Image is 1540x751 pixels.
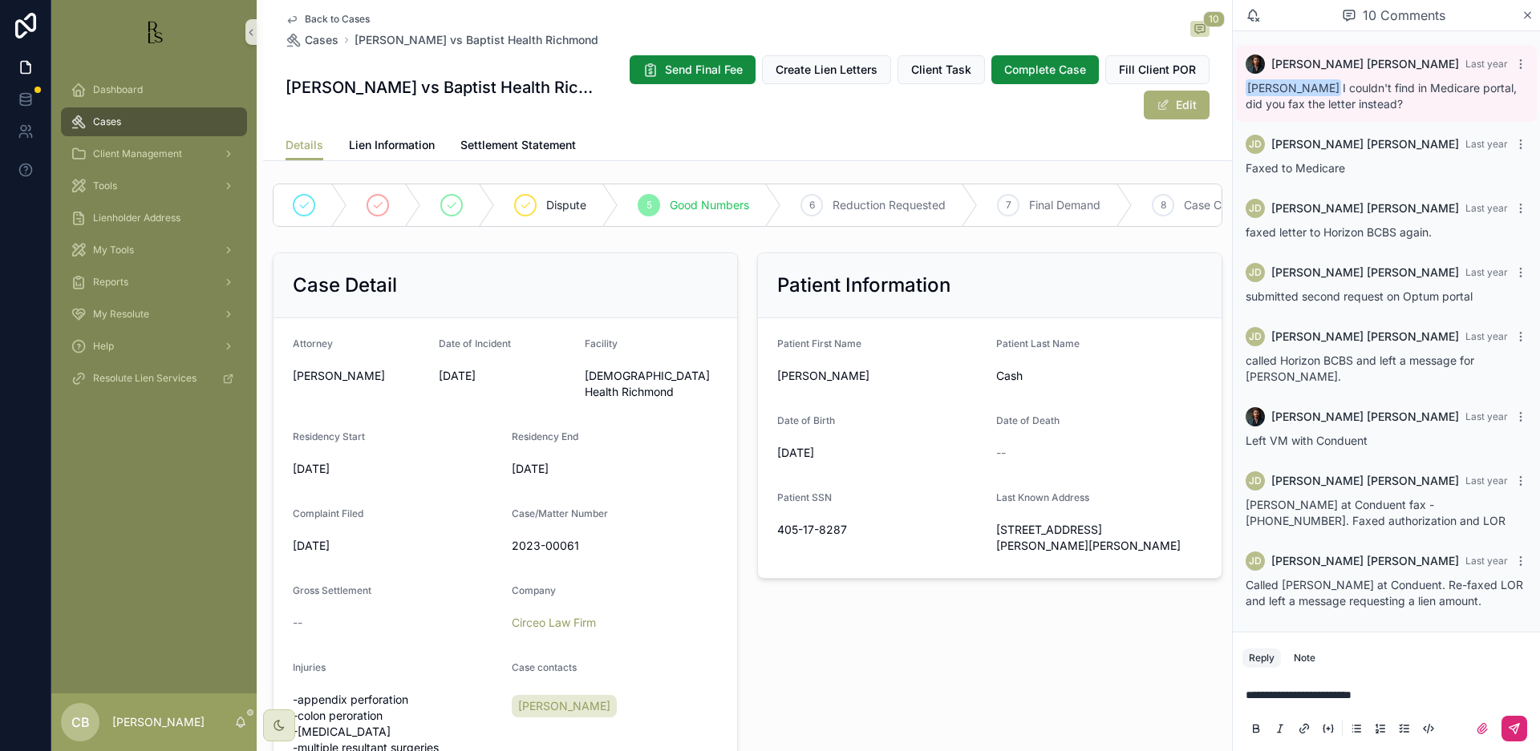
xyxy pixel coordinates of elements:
span: called Horizon BCBS and left a message for [PERSON_NAME]. [1246,353,1474,383]
span: Company [512,584,556,596]
span: I couldn't find in Medicare portal, did you fax the letter instead? [1246,81,1517,111]
span: JD [1249,202,1262,215]
span: Good Numbers [670,197,749,213]
span: [DATE] [777,445,983,461]
div: scrollable content [51,64,257,414]
span: JD [1249,330,1262,343]
span: Dashboard [93,83,143,96]
img: App logo [141,19,167,45]
span: Reduction Requested [833,197,946,213]
span: Client Management [93,147,182,160]
span: Case Closure [1184,197,1253,213]
button: Fill Client POR [1105,55,1210,84]
a: [PERSON_NAME] [512,695,617,717]
span: faxed letter to Horizon BCBS again. [1246,225,1432,239]
span: Left VM with Conduent [1246,434,1368,447]
a: Details [286,131,323,161]
button: Reply [1242,648,1281,668]
span: Date of Death [996,414,1060,426]
span: [DATE] [512,461,718,477]
span: 7 [1006,199,1011,212]
span: 2023-00061 [512,538,718,554]
button: Complete Case [991,55,1099,84]
span: Last year [1465,138,1508,150]
span: Cash [996,368,1202,384]
span: Send Final Fee [665,62,743,78]
span: My Resolute [93,308,149,321]
span: Help [93,340,114,353]
span: [DATE] [293,461,499,477]
span: Last Known Address [996,491,1089,503]
span: [STREET_ADDRESS][PERSON_NAME][PERSON_NAME] [996,522,1202,554]
span: 405-17-8287 [777,522,983,538]
span: Injuries [293,661,326,673]
button: Client Task [898,55,985,84]
span: [PERSON_NAME] [777,368,983,384]
button: Send Final Fee [630,55,756,84]
a: Reports [61,268,247,297]
span: Faxed to Medicare [1246,161,1345,175]
h2: Patient Information [777,273,950,298]
span: Last year [1465,410,1508,422]
a: My Tools [61,236,247,264]
button: Create Lien Letters [762,55,891,84]
span: JD [1249,474,1262,487]
span: Facility [585,337,618,349]
span: Tools [93,180,117,192]
span: [PERSON_NAME] at Conduent fax - [PHONE_NUMBER]. Faxed authorization and LOR [1246,498,1506,527]
span: Final Demand [1029,197,1100,213]
span: JD [1249,266,1262,279]
span: [DATE] [439,368,572,384]
span: Complaint Filed [293,507,363,519]
span: [PERSON_NAME] [PERSON_NAME] [1271,264,1459,281]
span: Lien Information [349,137,435,153]
span: JD [1249,138,1262,151]
span: Last year [1465,330,1508,342]
a: Client Management [61,139,247,168]
span: Case/Matter Number [512,507,608,519]
span: 10 [1203,11,1225,27]
span: [PERSON_NAME] [1246,79,1341,96]
a: [PERSON_NAME] vs Baptist Health Richmond [355,32,598,48]
span: [PERSON_NAME] [PERSON_NAME] [1271,473,1459,489]
span: [DEMOGRAPHIC_DATA] Health Richmond [585,368,718,400]
span: Called [PERSON_NAME] at Conduent. Re-faxed LOR and left a message requesting a lien amount. [1246,578,1523,608]
span: [DATE] [293,538,499,554]
span: [PERSON_NAME] [PERSON_NAME] [1271,409,1459,425]
span: Residency End [512,430,578,442]
span: Complete Case [1004,62,1086,78]
span: Last year [1465,555,1508,567]
a: Help [61,332,247,361]
button: Note [1287,648,1322,668]
span: Settlement Statement [460,137,576,153]
span: Last year [1465,266,1508,278]
span: [PERSON_NAME] [PERSON_NAME] [1271,56,1459,72]
span: Last year [1465,202,1508,214]
span: Resolute Lien Services [93,372,197,385]
a: Cases [61,107,247,136]
span: My Tools [93,244,134,256]
button: 10 [1190,21,1210,40]
button: Edit [1144,91,1210,119]
span: [PERSON_NAME] [PERSON_NAME] [1271,329,1459,345]
a: Circeo Law Firm [512,615,596,631]
h2: Case Detail [293,273,397,298]
span: [PERSON_NAME] [293,368,426,384]
span: Fill Client POR [1119,62,1196,78]
span: Back to Cases [305,13,370,26]
a: Resolute Lien Services [61,364,247,393]
span: [PERSON_NAME] [PERSON_NAME] [1271,553,1459,569]
span: Gross Settlement [293,584,371,596]
span: Dispute [546,197,586,213]
span: Cases [305,32,338,48]
span: Last year [1465,474,1508,487]
span: 10 Comments [1363,6,1445,25]
span: 8 [1161,199,1166,212]
a: My Resolute [61,300,247,329]
a: Lien Information [349,131,435,163]
a: Lienholder Address [61,204,247,232]
span: -- [293,615,302,631]
a: Cases [286,32,338,48]
span: Lienholder Address [93,212,180,224]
